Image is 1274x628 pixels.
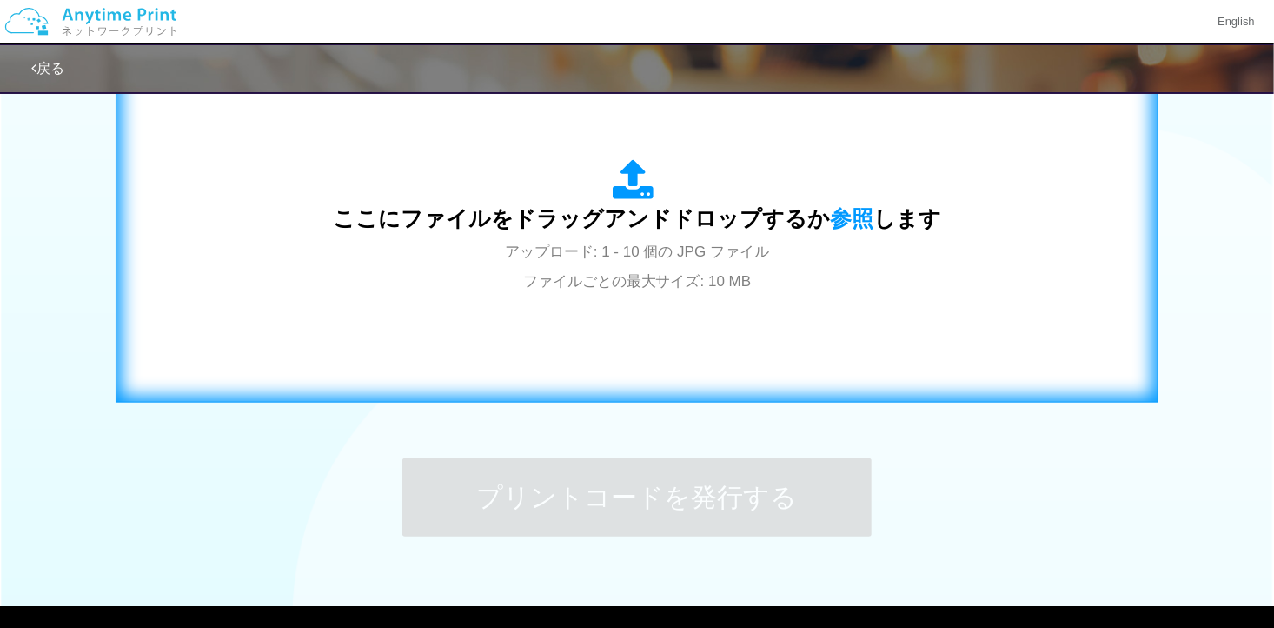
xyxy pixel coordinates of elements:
[830,206,873,230] span: 参照
[505,244,769,290] span: アップロード: 1 - 10 個の JPG ファイル ファイルごとの最大サイズ: 10 MB
[31,61,64,76] a: 戻る
[402,458,872,537] button: プリントコードを発行する
[333,206,941,230] span: ここにファイルをドラッグアンドドロップするか します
